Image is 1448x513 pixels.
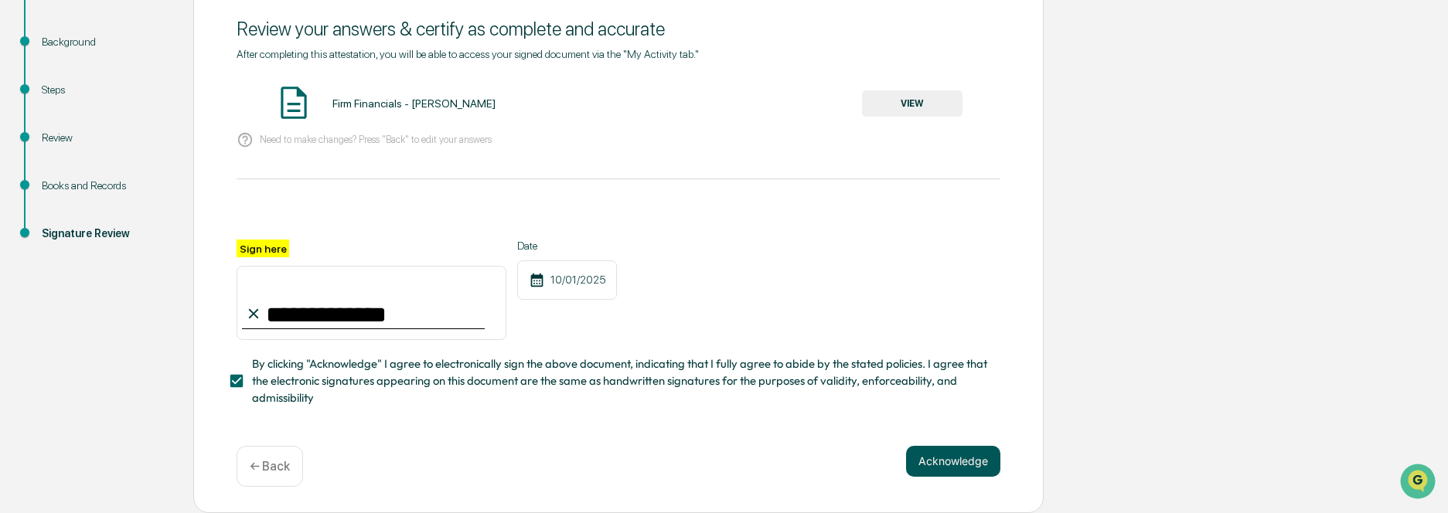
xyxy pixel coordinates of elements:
span: Attestations [128,195,192,210]
div: 🖐️ [15,196,28,209]
label: Sign here [237,240,289,257]
span: Preclearance [31,195,100,210]
iframe: Open customer support [1399,462,1440,504]
span: After completing this attestation, you will be able to access your signed document via the "My Ac... [237,48,699,60]
p: Need to make changes? Press "Back" to edit your answers [260,134,492,145]
span: Data Lookup [31,224,97,240]
a: Powered byPylon [109,261,187,273]
a: 🗄️Attestations [106,189,198,216]
div: 🔎 [15,226,28,238]
div: Start new chat [53,118,254,134]
div: 10/01/2025 [517,260,617,300]
div: Background [42,34,169,50]
div: We're offline, we'll be back soon [53,134,202,146]
label: Date [517,240,617,252]
div: Books and Records [42,178,169,194]
span: Pylon [154,262,187,273]
p: ← Back [250,459,290,474]
img: Document Icon [274,83,313,122]
div: Firm Financials - [PERSON_NAME] [332,97,496,110]
a: 🖐️Preclearance [9,189,106,216]
button: Start new chat [263,123,281,141]
img: 1746055101610-c473b297-6a78-478c-a979-82029cc54cd1 [15,118,43,146]
button: VIEW [862,90,962,117]
p: How can we help? [15,32,281,57]
div: 🗄️ [112,196,124,209]
div: Review your answers & certify as complete and accurate [237,18,1000,40]
div: Signature Review [42,226,169,242]
span: By clicking "Acknowledge" I agree to electronically sign the above document, indicating that I fu... [252,355,988,407]
div: Review [42,130,169,146]
div: Steps [42,82,169,98]
a: 🔎Data Lookup [9,218,104,246]
button: Acknowledge [906,446,1000,477]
